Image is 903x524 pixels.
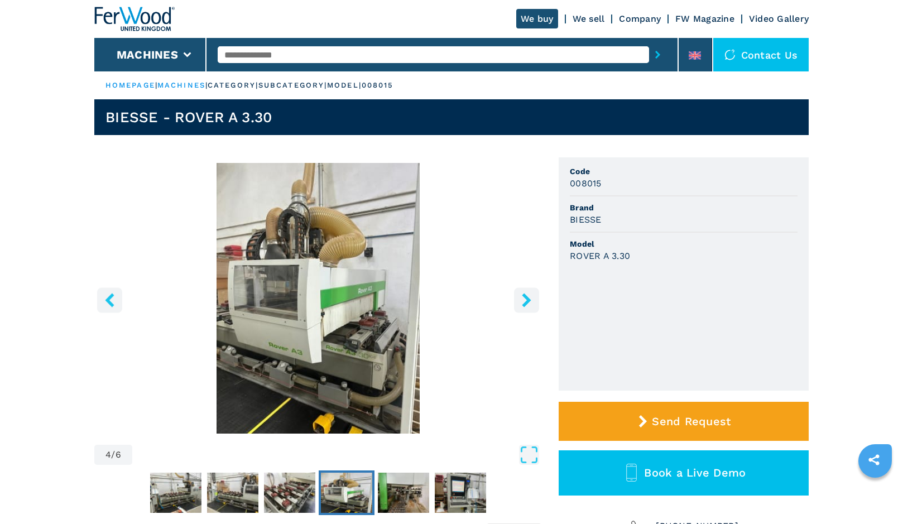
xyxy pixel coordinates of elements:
button: Go to Slide 3 [262,470,318,515]
img: dea71781bba89409092f6550d78a2d5d [378,473,429,513]
button: Go to Slide 5 [376,470,431,515]
a: We buy [516,9,558,28]
span: Code [570,166,798,177]
a: machines [157,81,205,89]
a: Company [619,13,661,24]
button: Go to Slide 6 [433,470,488,515]
p: 008015 [362,80,394,90]
span: 6 [116,450,121,459]
button: Go to Slide 1 [148,470,204,515]
button: Go to Slide 4 [319,470,374,515]
a: sharethis [860,446,888,474]
button: Machines [117,48,178,61]
img: cd38e2ef1cffa29d9dec9a256607ed4e [264,473,315,513]
h3: BIESSE [570,213,602,226]
span: / [111,450,115,459]
span: Send Request [652,415,731,428]
span: 4 [105,450,111,459]
span: Model [570,238,798,249]
span: | [155,81,157,89]
button: Open Fullscreen [135,445,539,465]
h3: 008015 [570,177,602,190]
button: left-button [97,287,122,313]
a: We sell [573,13,605,24]
p: subcategory | [258,80,327,90]
img: Contact us [724,49,736,60]
span: Book a Live Demo [644,466,746,479]
h1: BIESSE - ROVER A 3.30 [105,108,272,126]
p: category | [208,80,258,90]
button: right-button [514,287,539,313]
button: Book a Live Demo [559,450,809,496]
span: | [205,81,208,89]
a: Video Gallery [749,13,809,24]
iframe: Chat [856,474,895,516]
img: Ferwood [94,7,175,31]
button: Go to Slide 2 [205,470,261,515]
img: f2686cb14b701a11b34932077d3cc4ac [207,473,258,513]
img: CNC Machine Centres With Pod And Rail BIESSE ROVER A 3.30 [94,163,542,434]
a: FW Magazine [675,13,734,24]
a: HOMEPAGE [105,81,155,89]
button: Send Request [559,402,809,441]
nav: Thumbnail Navigation [94,470,542,515]
button: submit-button [649,42,666,68]
div: Contact us [713,38,809,71]
img: f8979e4a0ac4c75e7f5ec9d57d927950 [321,473,372,513]
h3: ROVER A 3.30 [570,249,630,262]
div: Go to Slide 4 [94,163,542,434]
p: model | [327,80,362,90]
img: 25707ae961c9c5d5c93a20933d575be5 [435,473,486,513]
img: 06884ea382639f3a89f209cffaf49eaa [150,473,201,513]
span: Brand [570,202,798,213]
